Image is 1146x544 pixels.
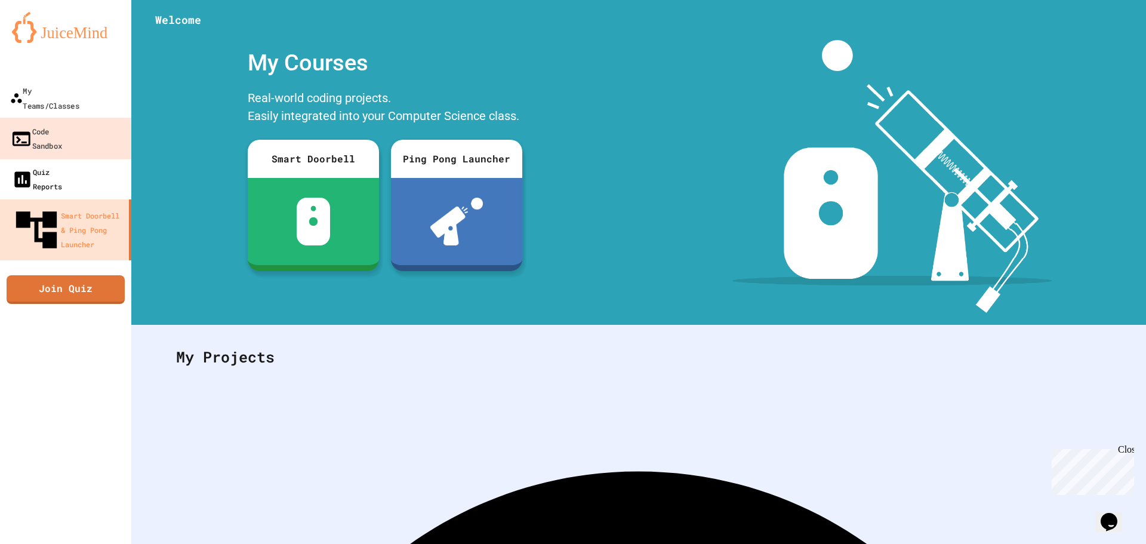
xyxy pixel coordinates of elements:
[164,334,1113,380] div: My Projects
[297,198,331,245] img: sdb-white.svg
[7,275,125,304] a: Join Quiz
[732,40,1052,313] img: banner-image-my-projects.png
[1096,496,1134,532] iframe: chat widget
[5,5,82,76] div: Chat with us now!Close
[12,165,62,193] div: Quiz Reports
[11,124,62,153] div: Code Sandbox
[242,86,528,131] div: Real-world coding projects. Easily integrated into your Computer Science class.
[430,198,483,245] img: ppl-with-ball.png
[10,83,79,113] div: My Teams/Classes
[248,140,379,178] div: Smart Doorbell
[391,140,522,178] div: Ping Pong Launcher
[12,12,119,43] img: logo-orange.svg
[12,205,124,254] div: Smart Doorbell & Ping Pong Launcher
[1047,444,1134,495] iframe: chat widget
[242,40,528,86] div: My Courses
